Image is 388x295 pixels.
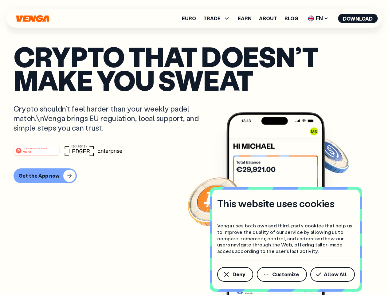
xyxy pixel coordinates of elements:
button: Deny [217,267,253,282]
p: Crypto that doesn’t make you sweat [14,45,374,92]
button: Customize [257,267,307,282]
button: Download [338,14,378,23]
a: Euro [182,16,196,21]
button: Allow All [310,267,355,282]
tspan: Web3 [23,150,31,153]
span: Deny [233,272,245,277]
svg: Home [15,15,50,22]
button: Get the App now [14,168,77,183]
img: USDC coin [306,132,351,176]
span: TRADE [203,15,230,22]
a: Blog [284,16,298,21]
p: Venga uses both own and third-party cookies that help us to improve the quality of our service by... [217,222,355,254]
div: Get the App now [18,173,60,179]
a: Get the App now [14,168,374,183]
p: Crypto shouldn’t feel harder than your weekly padel match.\nVenga brings EU regulation, local sup... [14,104,208,133]
span: Customize [272,272,299,277]
a: About [259,16,277,21]
h4: This website uses cookies [217,197,335,210]
img: Bitcoin [186,174,242,229]
span: Allow All [324,272,347,277]
tspan: #1 PRODUCT OF THE MONTH [23,147,47,149]
a: #1 PRODUCT OF THE MONTHWeb3 [14,149,60,157]
span: TRADE [203,16,221,21]
img: flag-uk [308,15,314,22]
span: EN [306,14,331,23]
a: Earn [238,16,252,21]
